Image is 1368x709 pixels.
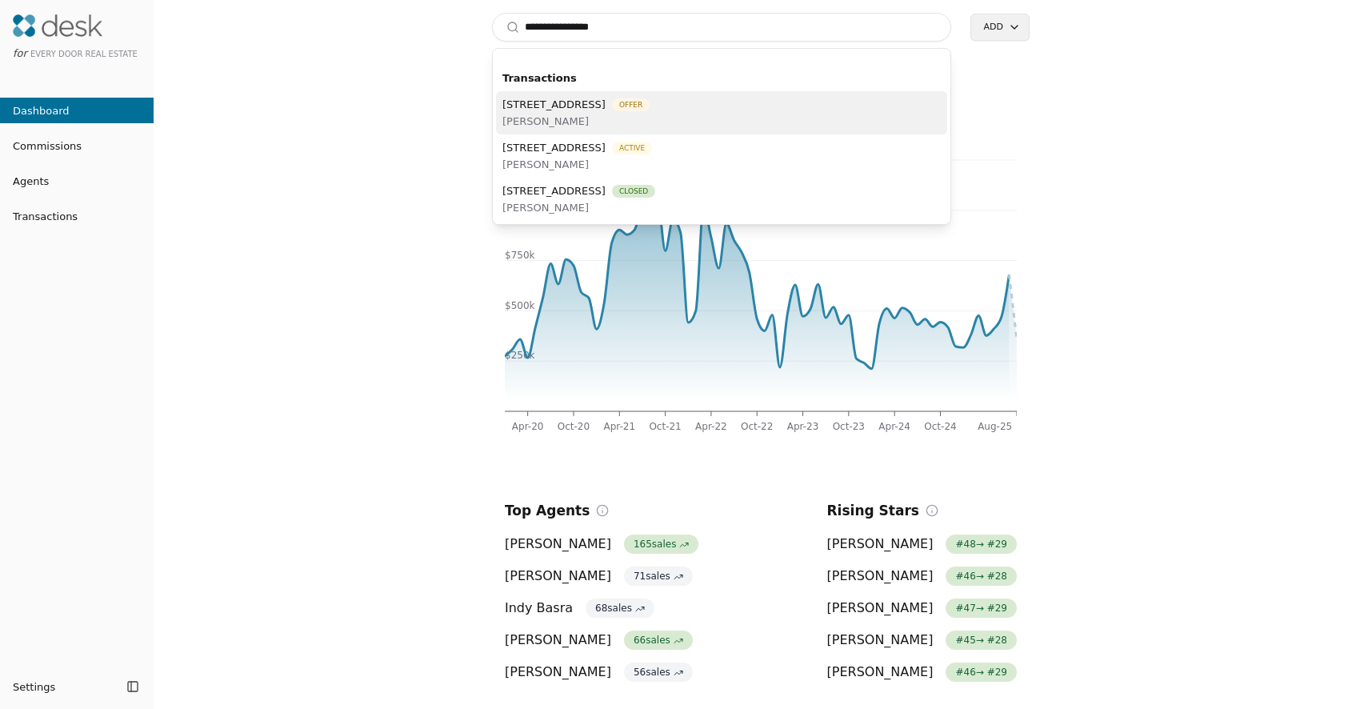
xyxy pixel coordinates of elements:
h2: Top Agents [505,499,590,522]
tspan: $750k [505,250,535,261]
span: [STREET_ADDRESS] [502,182,606,199]
span: # 48 → # 29 [946,535,1017,554]
tspan: Oct-23 [833,421,865,432]
tspan: Apr-22 [695,421,727,432]
span: # 46 → # 28 [946,567,1017,586]
button: Settings [6,674,122,699]
tspan: $250k [505,350,535,361]
span: [PERSON_NAME] [505,535,611,554]
span: 165 sales [624,535,698,554]
tspan: Apr-24 [878,421,910,432]
span: 71 sales [624,567,693,586]
tspan: Apr-23 [787,421,819,432]
tspan: Aug-25 [978,421,1012,432]
tspan: Oct-22 [741,421,773,432]
span: 56 sales [624,663,693,682]
span: for [13,47,27,59]
span: 66 sales [624,631,693,650]
span: [STREET_ADDRESS] [502,96,606,113]
span: 68 sales [586,599,654,618]
span: Active [612,142,652,154]
span: Offer [612,98,650,111]
span: [STREET_ADDRESS] [502,139,606,156]
tspan: Oct-24 [924,421,956,432]
div: Transactions [496,65,947,91]
span: Closed [612,185,655,198]
span: # 46 → # 29 [946,663,1017,682]
span: [PERSON_NAME] [827,631,934,650]
span: # 47 → # 29 [946,599,1017,618]
span: [PERSON_NAME] [827,599,934,618]
span: [PERSON_NAME] [505,567,611,586]
button: Add [970,14,1030,41]
tspan: $500k [505,300,535,311]
img: Desk [13,14,102,37]
span: # 45 → # 28 [946,631,1017,650]
h2: Rising Stars [827,499,919,522]
tspan: Apr-21 [603,421,635,432]
span: Every Door Real Estate [30,50,138,58]
span: [PERSON_NAME] [827,567,934,586]
span: [PERSON_NAME] [502,113,650,130]
span: [PERSON_NAME] [502,199,655,216]
span: [PERSON_NAME] [505,631,611,650]
div: Suggestions [493,62,950,224]
span: [PERSON_NAME] [827,663,934,682]
span: Settings [13,679,55,695]
span: [PERSON_NAME] [502,156,652,173]
tspan: Oct-21 [649,421,681,432]
tspan: Oct-20 [558,421,590,432]
span: Indy Basra [505,599,573,618]
span: [PERSON_NAME] [827,535,934,554]
span: [PERSON_NAME] [505,663,611,682]
tspan: Apr-20 [512,421,544,432]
